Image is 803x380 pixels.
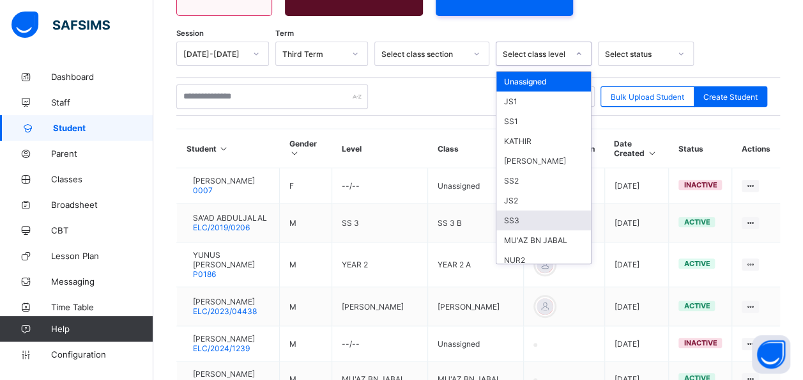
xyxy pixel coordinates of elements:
span: ELC/2023/04438 [193,306,257,316]
td: YEAR 2 [332,242,428,287]
div: MU'AZ BN JABAL [496,230,591,250]
span: Bulk Upload Student [611,92,684,102]
i: Sort in Ascending Order [646,148,657,158]
div: [PERSON_NAME] [496,151,591,171]
div: Third Term [282,49,344,59]
div: SS1 [496,111,591,131]
td: [DATE] [604,326,669,361]
td: --/-- [332,168,428,203]
span: Help [51,324,153,334]
span: Lesson Plan [51,251,153,261]
span: 0007 [193,186,213,195]
td: SS 3 B [427,203,523,242]
img: safsims [11,12,110,38]
span: Classes [51,174,153,184]
i: Sort in Ascending Order [218,144,229,154]
span: active [684,218,710,226]
div: NUR2 [496,250,591,270]
td: M [280,287,332,326]
span: Term [275,29,294,38]
th: Class [427,129,523,168]
th: Actions [732,129,780,168]
span: [PERSON_NAME] [193,334,255,344]
div: JS1 [496,91,591,111]
span: [PERSON_NAME] [193,176,255,186]
span: [PERSON_NAME] [193,297,257,306]
span: inactive [684,338,717,347]
div: SS2 [496,171,591,191]
div: Select status [605,49,670,59]
i: Sort in Ascending Order [289,148,300,158]
td: SS 3 [332,203,428,242]
td: F [280,168,332,203]
span: Session [176,29,204,38]
td: [DATE] [604,168,669,203]
td: [PERSON_NAME] [332,287,428,326]
th: Status [669,129,732,168]
span: P0186 [193,269,216,279]
td: [DATE] [604,242,669,287]
span: [PERSON_NAME] [193,369,255,379]
span: SA'AD ABDULJALAL [193,213,267,223]
span: Staff [51,97,153,107]
td: Unassigned [427,168,523,203]
td: M [280,242,332,287]
span: CBT [51,225,153,235]
td: Unassigned [427,326,523,361]
div: SS3 [496,210,591,230]
div: JS2 [496,191,591,210]
span: Parent [51,148,153,159]
span: inactive [684,180,717,189]
span: ELC/2024/1239 [193,344,250,353]
td: --/-- [332,326,428,361]
td: M [280,203,332,242]
span: ELC/2019/0206 [193,223,250,232]
span: Create Student [703,92,758,102]
td: [DATE] [604,287,669,326]
span: Time Table [51,302,153,312]
span: active [684,259,710,268]
span: Student [53,123,153,133]
th: Level [332,129,428,168]
div: Unassigned [496,72,591,91]
div: KATHIR [496,131,591,151]
span: Configuration [51,349,153,360]
span: active [684,301,710,310]
span: Messaging [51,276,153,287]
span: Dashboard [51,72,153,82]
td: YEAR 2 A [427,242,523,287]
th: Gender [280,129,332,168]
div: Select class level [503,49,568,59]
span: YUNUS [PERSON_NAME] [193,250,270,269]
span: Broadsheet [51,200,153,210]
th: Date Created [604,129,669,168]
th: Student [177,129,280,168]
td: M [280,326,332,361]
td: [DATE] [604,203,669,242]
td: [PERSON_NAME] [427,287,523,326]
div: [DATE]-[DATE] [183,49,245,59]
div: Select class section [381,49,466,59]
button: Open asap [752,335,790,374]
